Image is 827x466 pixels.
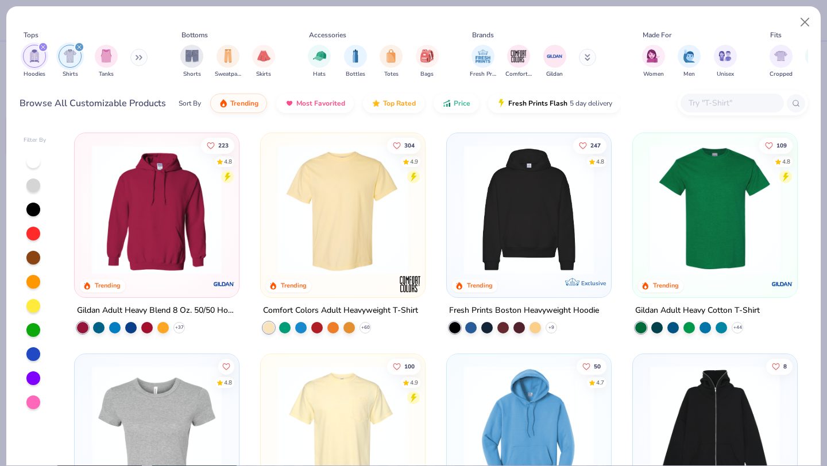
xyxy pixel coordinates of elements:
span: Tanks [99,70,114,79]
img: Cropped Image [774,49,787,63]
div: 4.8 [225,378,233,387]
img: flash.gif [497,99,506,108]
button: Price [434,94,479,113]
div: Filter By [24,136,47,145]
div: filter for Bags [416,45,439,79]
span: + 44 [733,324,741,331]
input: Try "T-Shirt" [687,96,776,110]
img: Gildan Image [546,48,563,65]
div: Tops [24,30,38,40]
button: Like [766,358,793,374]
span: Top Rated [383,99,416,108]
button: filter button [714,45,737,79]
img: Shorts Image [186,49,199,63]
img: Hats Image [313,49,326,63]
span: Bottles [346,70,365,79]
span: Shorts [183,70,201,79]
img: Tanks Image [100,49,113,63]
span: + 60 [361,324,370,331]
span: Most Favorited [296,99,345,108]
button: Top Rated [363,94,424,113]
img: trending.gif [219,99,228,108]
button: Like [759,137,793,153]
button: filter button [642,45,665,79]
button: filter button [770,45,793,79]
div: filter for Shorts [180,45,203,79]
button: filter button [505,45,532,79]
span: + 9 [548,324,554,331]
div: filter for Cropped [770,45,793,79]
button: Trending [210,94,267,113]
img: 01756b78-01f6-4cc6-8d8a-3c30c1a0c8ac [86,145,227,274]
div: Brands [472,30,494,40]
img: Hoodies Image [28,49,41,63]
div: filter for Tanks [95,45,118,79]
div: Comfort Colors Adult Heavyweight T-Shirt [263,304,418,318]
img: Comfort Colors logo [399,273,422,296]
div: Bottoms [181,30,208,40]
span: 8 [783,363,787,369]
button: Like [219,358,235,374]
div: Fits [770,30,782,40]
span: Shirts [63,70,78,79]
img: Totes Image [385,49,397,63]
img: 029b8af0-80e6-406f-9fdc-fdf898547912 [272,145,413,274]
button: Like [577,358,606,374]
img: Gildan logo [212,273,235,296]
button: filter button [59,45,82,79]
span: Totes [384,70,399,79]
div: filter for Skirts [252,45,275,79]
div: filter for Hoodies [23,45,46,79]
img: Gildan logo [770,273,793,296]
div: Gildan Adult Heavy Cotton T-Shirt [635,304,760,318]
img: Bottles Image [349,49,362,63]
span: 5 day delivery [570,97,612,110]
div: 4.8 [596,157,604,166]
div: Fresh Prints Boston Heavyweight Hoodie [449,304,599,318]
span: Women [643,70,664,79]
div: filter for Shirts [59,45,82,79]
span: Skirts [256,70,271,79]
span: Sweatpants [215,70,241,79]
button: Like [387,358,420,374]
button: Like [387,137,420,153]
button: filter button [95,45,118,79]
span: 50 [594,363,601,369]
span: Fresh Prints [470,70,496,79]
div: Sort By [179,98,201,108]
img: Skirts Image [257,49,270,63]
img: 91acfc32-fd48-4d6b-bdad-a4c1a30ac3fc [458,145,600,274]
img: most_fav.gif [285,99,294,108]
div: filter for Unisex [714,45,737,79]
div: filter for Men [678,45,701,79]
span: Fresh Prints Flash [508,99,567,108]
button: filter button [180,45,203,79]
div: filter for Sweatpants [215,45,241,79]
button: filter button [678,45,701,79]
span: Hoodies [24,70,45,79]
span: 100 [404,363,415,369]
img: TopRated.gif [372,99,381,108]
span: Hats [313,70,326,79]
button: filter button [543,45,566,79]
span: Comfort Colors [505,70,532,79]
span: Bags [420,70,434,79]
img: Shirts Image [64,49,77,63]
div: Browse All Customizable Products [20,96,166,110]
span: Gildan [546,70,563,79]
img: Women Image [647,49,660,63]
button: Fresh Prints Flash5 day delivery [488,94,621,113]
img: e55d29c3-c55d-459c-bfd9-9b1c499ab3c6 [413,145,555,274]
div: 4.8 [782,157,790,166]
div: 4.9 [410,157,418,166]
div: filter for Hats [308,45,331,79]
span: 247 [590,142,601,148]
button: Like [202,137,235,153]
img: d4a37e75-5f2b-4aef-9a6e-23330c63bbc0 [599,145,740,274]
span: 223 [219,142,229,148]
img: Unisex Image [718,49,732,63]
span: Price [454,99,470,108]
button: filter button [215,45,241,79]
img: Sweatpants Image [222,49,234,63]
button: filter button [470,45,496,79]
